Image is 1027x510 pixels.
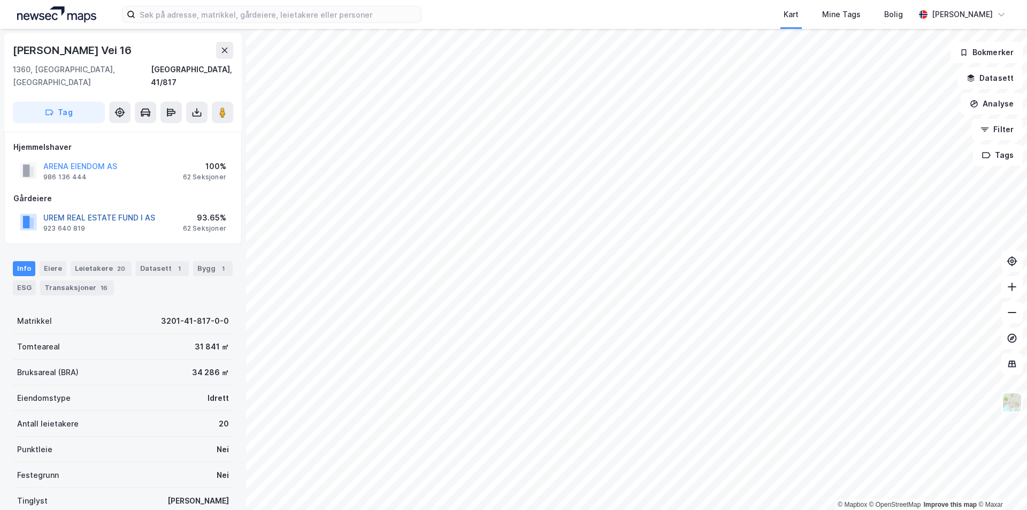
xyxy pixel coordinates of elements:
[193,261,233,276] div: Bygg
[822,8,861,21] div: Mine Tags
[17,6,96,22] img: logo.a4113a55bc3d86da70a041830d287a7e.svg
[932,8,993,21] div: [PERSON_NAME]
[13,261,35,276] div: Info
[219,417,229,430] div: 20
[195,340,229,353] div: 31 841 ㎡
[957,67,1023,89] button: Datasett
[971,119,1023,140] button: Filter
[13,192,233,205] div: Gårdeiere
[924,501,977,508] a: Improve this map
[13,102,105,123] button: Tag
[17,340,60,353] div: Tomteareal
[167,494,229,507] div: [PERSON_NAME]
[17,494,48,507] div: Tinglyst
[974,459,1027,510] iframe: Chat Widget
[13,42,134,59] div: [PERSON_NAME] Vei 16
[17,392,71,405] div: Eiendomstype
[13,63,151,89] div: 1360, [GEOGRAPHIC_DATA], [GEOGRAPHIC_DATA]
[40,280,114,295] div: Transaksjoner
[884,8,903,21] div: Bolig
[71,261,132,276] div: Leietakere
[43,224,85,233] div: 923 640 819
[218,263,228,274] div: 1
[17,443,52,456] div: Punktleie
[13,141,233,154] div: Hjemmelshaver
[17,469,59,482] div: Festegrunn
[43,173,87,181] div: 986 136 444
[217,443,229,456] div: Nei
[161,315,229,328] div: 3201-41-817-0-0
[13,280,36,295] div: ESG
[135,6,421,22] input: Søk på adresse, matrikkel, gårdeiere, leietakere eller personer
[183,211,226,224] div: 93.65%
[784,8,799,21] div: Kart
[174,263,185,274] div: 1
[183,160,226,173] div: 100%
[98,283,110,293] div: 16
[951,42,1023,63] button: Bokmerker
[869,501,921,508] a: OpenStreetMap
[973,144,1023,166] button: Tags
[17,315,52,328] div: Matrikkel
[115,263,127,274] div: 20
[183,224,226,233] div: 62 Seksjoner
[183,173,226,181] div: 62 Seksjoner
[17,417,79,430] div: Antall leietakere
[136,261,189,276] div: Datasett
[151,63,233,89] div: [GEOGRAPHIC_DATA], 41/817
[217,469,229,482] div: Nei
[838,501,867,508] a: Mapbox
[1002,392,1022,413] img: Z
[17,366,79,379] div: Bruksareal (BRA)
[40,261,66,276] div: Eiere
[192,366,229,379] div: 34 286 ㎡
[961,93,1023,115] button: Analyse
[208,392,229,405] div: Idrett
